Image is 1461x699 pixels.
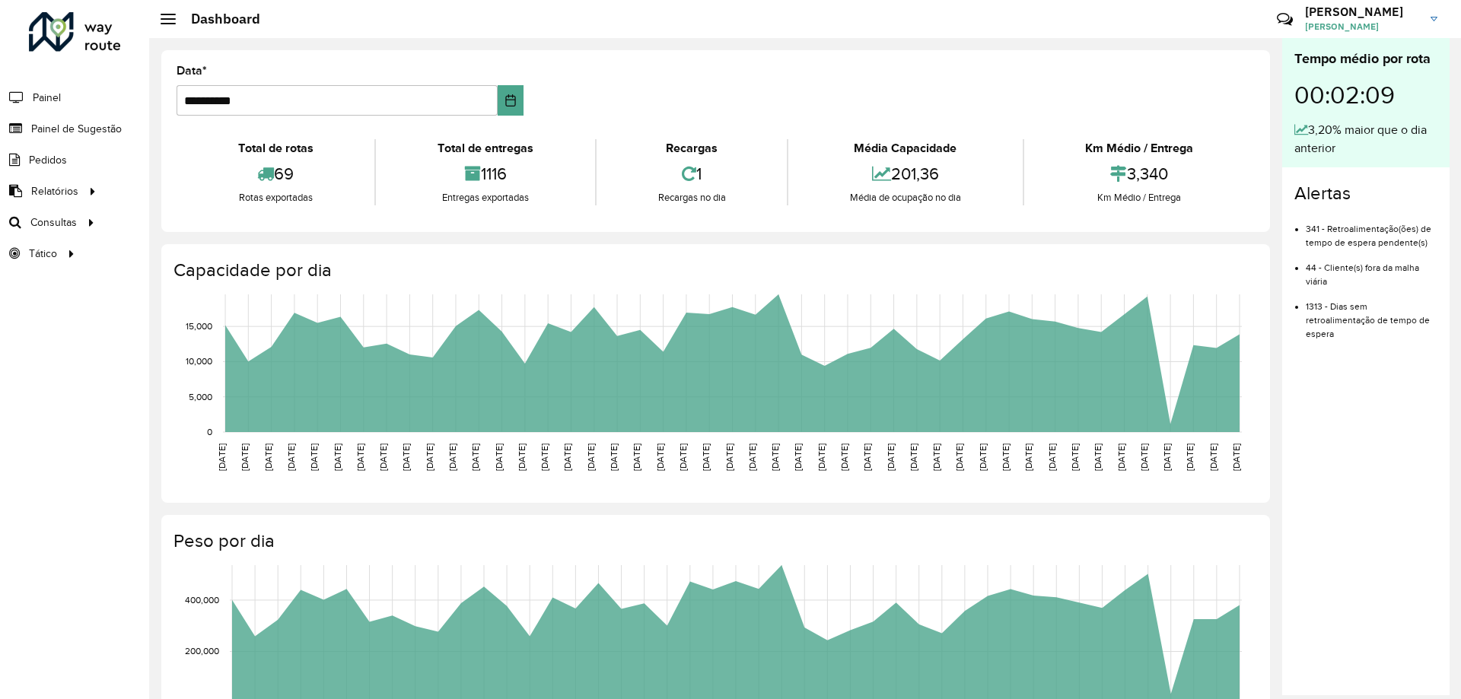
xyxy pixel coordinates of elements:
[309,443,319,471] text: [DATE]
[177,62,207,80] label: Data
[793,443,803,471] text: [DATE]
[1070,443,1080,471] text: [DATE]
[185,595,219,605] text: 400,000
[180,157,371,190] div: 69
[180,139,371,157] div: Total de rotas
[600,190,783,205] div: Recargas no dia
[498,85,524,116] button: Choose Date
[600,157,783,190] div: 1
[207,427,212,437] text: 0
[1306,249,1437,288] li: 44 - Cliente(s) fora da malha viária
[189,392,212,402] text: 5,000
[286,443,296,471] text: [DATE]
[29,246,57,262] span: Tático
[600,139,783,157] div: Recargas
[355,443,365,471] text: [DATE]
[1028,157,1251,190] div: 3,340
[380,139,590,157] div: Total de entregas
[1294,49,1437,69] div: Tempo médio por rota
[401,443,411,471] text: [DATE]
[1185,443,1195,471] text: [DATE]
[1047,443,1057,471] text: [DATE]
[586,443,596,471] text: [DATE]
[1162,443,1172,471] text: [DATE]
[29,152,67,168] span: Pedidos
[678,443,688,471] text: [DATE]
[380,157,590,190] div: 1116
[978,443,988,471] text: [DATE]
[185,647,219,656] text: 200,000
[1028,139,1251,157] div: Km Médio / Entrega
[186,357,212,367] text: 10,000
[1139,443,1149,471] text: [DATE]
[30,214,77,230] span: Consultas
[770,443,780,471] text: [DATE]
[33,90,61,106] span: Painel
[217,443,227,471] text: [DATE]
[1294,183,1437,205] h4: Alertas
[609,443,619,471] text: [DATE]
[655,443,665,471] text: [DATE]
[1023,443,1033,471] text: [DATE]
[1306,211,1437,249] li: 341 - Retroalimentação(ões) de tempo de espera pendente(s)
[954,443,964,471] text: [DATE]
[1268,3,1301,36] a: Contato Rápido
[425,443,434,471] text: [DATE]
[176,11,260,27] h2: Dashboard
[562,443,572,471] text: [DATE]
[380,190,590,205] div: Entregas exportadas
[240,443,250,471] text: [DATE]
[470,443,480,471] text: [DATE]
[263,443,273,471] text: [DATE]
[1001,443,1011,471] text: [DATE]
[909,443,918,471] text: [DATE]
[632,443,641,471] text: [DATE]
[173,259,1255,281] h4: Capacidade por dia
[1231,443,1241,471] text: [DATE]
[886,443,896,471] text: [DATE]
[540,443,549,471] text: [DATE]
[186,321,212,331] text: 15,000
[31,183,78,199] span: Relatórios
[378,443,388,471] text: [DATE]
[173,530,1255,552] h4: Peso por dia
[447,443,457,471] text: [DATE]
[816,443,826,471] text: [DATE]
[1305,20,1419,33] span: [PERSON_NAME]
[1093,443,1103,471] text: [DATE]
[839,443,849,471] text: [DATE]
[724,443,734,471] text: [DATE]
[747,443,757,471] text: [DATE]
[1208,443,1218,471] text: [DATE]
[1294,121,1437,157] div: 3,20% maior que o dia anterior
[792,157,1018,190] div: 201,36
[792,190,1018,205] div: Média de ocupação no dia
[862,443,872,471] text: [DATE]
[180,190,371,205] div: Rotas exportadas
[1116,443,1126,471] text: [DATE]
[792,139,1018,157] div: Média Capacidade
[1294,69,1437,121] div: 00:02:09
[1306,288,1437,341] li: 1313 - Dias sem retroalimentação de tempo de espera
[931,443,941,471] text: [DATE]
[494,443,504,471] text: [DATE]
[1305,5,1419,19] h3: [PERSON_NAME]
[701,443,711,471] text: [DATE]
[517,443,527,471] text: [DATE]
[31,121,122,137] span: Painel de Sugestão
[1028,190,1251,205] div: Km Médio / Entrega
[333,443,342,471] text: [DATE]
